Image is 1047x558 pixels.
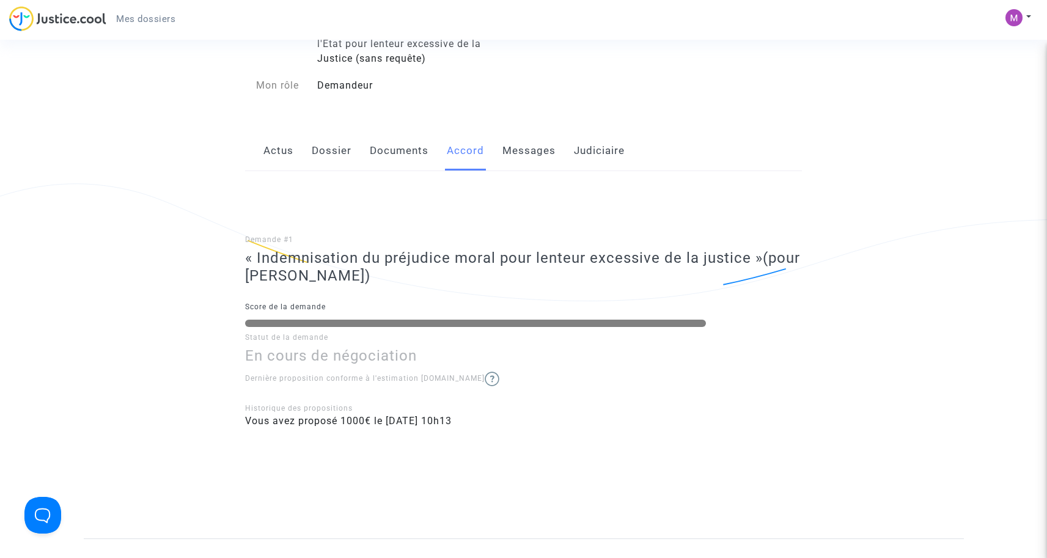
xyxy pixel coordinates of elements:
[245,232,802,248] p: Demande #1
[106,10,185,28] a: Mes dossiers
[370,131,428,171] a: Documents
[1005,9,1023,26] img: ALm5wu0H1FDSHJq3Wn0KxEOVhPH-NbHr4A3dmsLhupeX=s96-c
[263,131,293,171] a: Actus
[308,22,524,66] div: Mise en cause de la responsabilité de l'Etat pour lenteur excessive de la Justice (sans requête)
[485,372,499,386] img: help.svg
[245,415,452,427] span: Vous avez proposé 1000€ le [DATE] 10h13
[447,131,484,171] a: Accord
[236,22,308,66] div: Catégorie
[245,249,800,284] span: (pour [PERSON_NAME])
[245,249,802,285] h3: « Indemnisation du préjudice moral pour lenteur excessive de la justice »
[245,299,802,315] p: Score de la demande
[236,78,308,93] div: Mon rôle
[245,347,802,365] h3: En cours de négociation
[9,6,106,31] img: jc-logo.svg
[502,131,556,171] a: Messages
[24,497,61,534] iframe: Help Scout Beacon - Open
[116,13,175,24] span: Mes dossiers
[574,131,625,171] a: Judiciaire
[245,330,802,345] p: Statut de la demande
[245,403,802,414] div: Historique des propositions
[245,374,499,383] span: Dernière proposition conforme à l'estimation [DOMAIN_NAME]
[308,78,524,93] div: Demandeur
[312,131,351,171] a: Dossier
